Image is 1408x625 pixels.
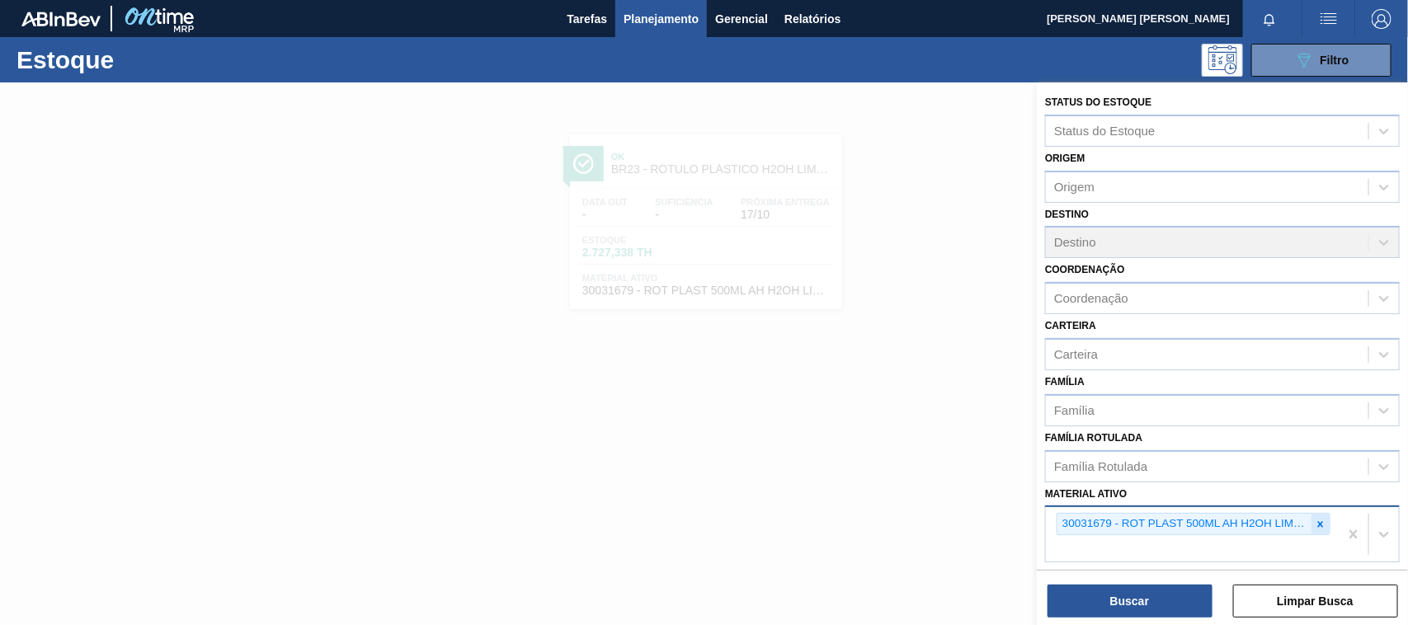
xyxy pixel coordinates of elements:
img: TNhmsLtSVTkK8tSr43FrP2fwEKptu5GPRR3wAAAABJRU5ErkJggg== [21,12,101,26]
label: Carteira [1045,320,1096,331]
label: Material ativo [1045,488,1128,500]
span: Filtro [1321,54,1349,67]
span: Relatórios [784,9,841,29]
div: Status do Estoque [1054,124,1156,138]
span: Gerencial [715,9,768,29]
div: Origem [1054,180,1095,194]
img: Logout [1372,9,1392,29]
label: Coordenação [1045,264,1125,275]
div: 30031679 - ROT PLAST 500ML AH H2OH LIMONETO IN211 [1057,514,1311,534]
img: userActions [1319,9,1339,29]
div: Pogramando: nenhum usuário selecionado [1202,44,1243,77]
button: Filtro [1251,44,1392,77]
label: Destino [1045,209,1089,220]
div: Família [1054,403,1095,417]
div: Coordenação [1054,292,1128,306]
div: Carteira [1054,347,1098,361]
h1: Estoque [16,50,258,69]
label: Família [1045,376,1085,388]
span: Planejamento [624,9,699,29]
label: Família Rotulada [1045,432,1142,444]
button: Notificações [1243,7,1296,31]
span: Tarefas [567,9,607,29]
label: Status do Estoque [1045,96,1151,108]
label: Origem [1045,153,1085,164]
div: Família Rotulada [1054,459,1147,473]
